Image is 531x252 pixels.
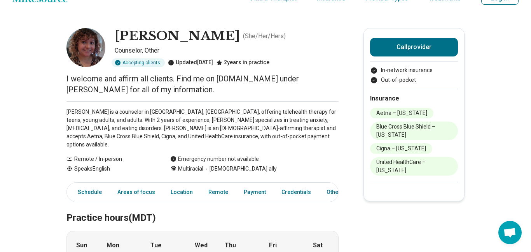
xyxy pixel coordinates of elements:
li: Aetna – [US_STATE] [370,108,433,118]
span: Multiracial [178,165,203,173]
p: I welcome and affirm all clients. Find me on [DOMAIN_NAME] under [PERSON_NAME] for all of my info... [66,73,339,95]
a: Location [166,184,197,200]
strong: Sun [76,241,87,250]
a: Remote [204,184,233,200]
li: Blue Cross Blue Shield – [US_STATE] [370,122,458,140]
li: In-network insurance [370,66,458,74]
ul: Payment options [370,66,458,84]
img: Taylor McCarthy, Counselor [66,28,105,67]
div: Open chat [498,221,522,244]
a: Credentials [277,184,316,200]
strong: Tue [150,241,162,250]
div: Remote / In-person [66,155,155,163]
strong: Wed [195,241,208,250]
p: Counselor, Other [115,46,339,55]
strong: Mon [107,241,119,250]
h2: Practice hours (MDT) [66,193,339,225]
li: Cigna – [US_STATE] [370,143,432,154]
strong: Fri [269,241,277,250]
h2: Insurance [370,94,458,103]
div: Speaks English [66,165,155,173]
div: Emergency number not available [170,155,259,163]
a: Areas of focus [113,184,160,200]
strong: Sat [313,241,323,250]
p: [PERSON_NAME] is a counselor in [GEOGRAPHIC_DATA], [GEOGRAPHIC_DATA], offering telehealth therapy... [66,108,339,149]
div: Updated [DATE] [168,58,213,67]
span: [DEMOGRAPHIC_DATA] ally [203,165,277,173]
a: Payment [239,184,271,200]
a: Other [322,184,350,200]
p: ( She/Her/Hers ) [243,32,286,41]
h1: [PERSON_NAME] [115,28,240,44]
li: United HealthCare – [US_STATE] [370,157,458,176]
div: 2 years in practice [216,58,269,67]
div: Accepting clients [112,58,165,67]
li: Out-of-pocket [370,76,458,84]
button: Callprovider [370,38,458,56]
a: Schedule [68,184,107,200]
strong: Thu [225,241,236,250]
